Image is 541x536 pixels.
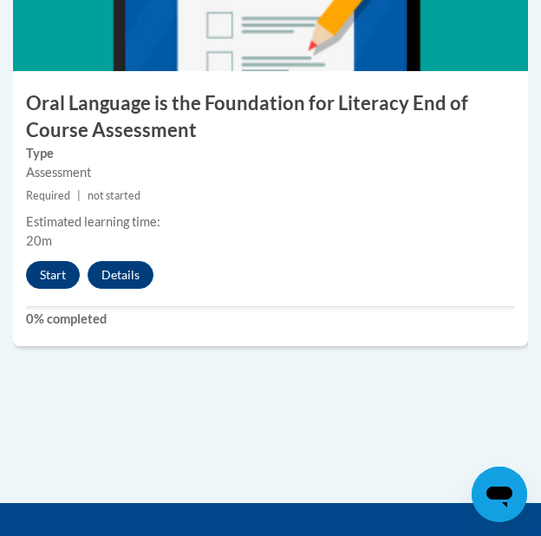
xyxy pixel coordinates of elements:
button: Details [88,261,153,289]
iframe: Button to launch messaging window [472,467,527,522]
label: Type [26,144,515,163]
div: Assessment [26,163,515,182]
button: Start [26,261,80,289]
h3: Oral Language is the Foundation for Literacy End of Course Assessment [13,90,528,144]
span: Required [26,189,70,202]
label: 0% completed [26,310,515,329]
span: | [77,189,81,202]
span: 20m [26,233,52,248]
div: Estimated learning time: [26,212,515,232]
span: not started [88,189,140,202]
